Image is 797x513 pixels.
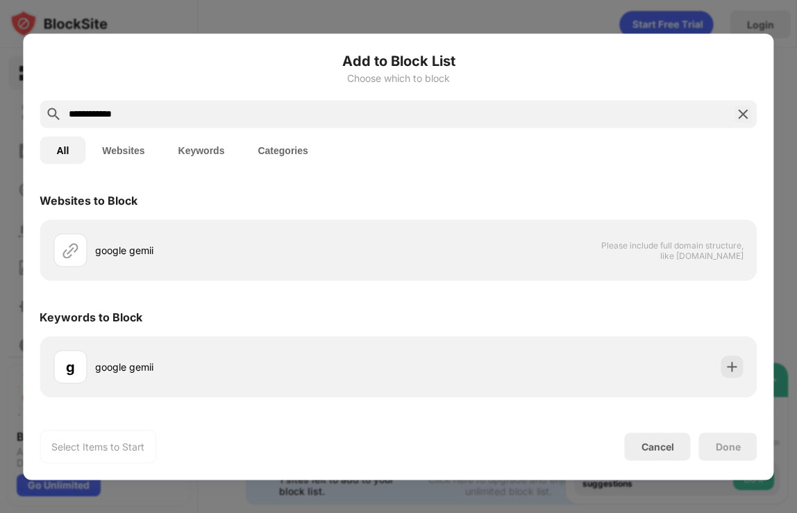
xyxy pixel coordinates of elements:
[95,360,398,374] div: google gemii
[40,136,85,164] button: All
[601,239,744,260] span: Please include full domain structure, like [DOMAIN_NAME]
[40,310,142,323] div: Keywords to Block
[162,136,242,164] button: Keywords
[641,441,674,453] div: Cancel
[40,193,137,207] div: Websites to Block
[716,441,741,452] div: Done
[40,72,757,83] div: Choose which to block
[85,136,161,164] button: Websites
[45,106,62,122] img: search.svg
[66,356,75,377] div: g
[62,242,78,258] img: url.svg
[95,243,398,258] div: google gemii
[241,136,324,164] button: Categories
[40,50,757,71] h6: Add to Block List
[735,106,752,122] img: search-close
[51,439,144,453] div: Select Items to Start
